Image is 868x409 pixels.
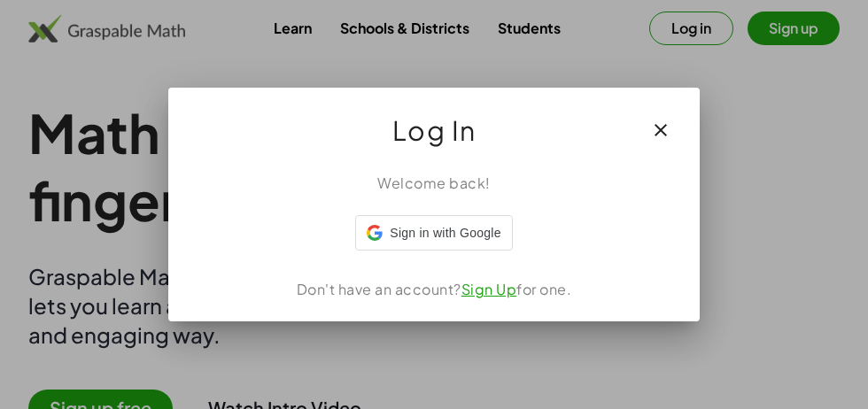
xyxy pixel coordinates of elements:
div: Don't have an account? for one. [190,279,678,300]
a: Sign Up [461,280,517,298]
div: Welcome back! [190,173,678,194]
div: Sign in with Google [355,215,512,251]
span: Log In [392,109,477,151]
span: Sign in with Google [390,224,500,243]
